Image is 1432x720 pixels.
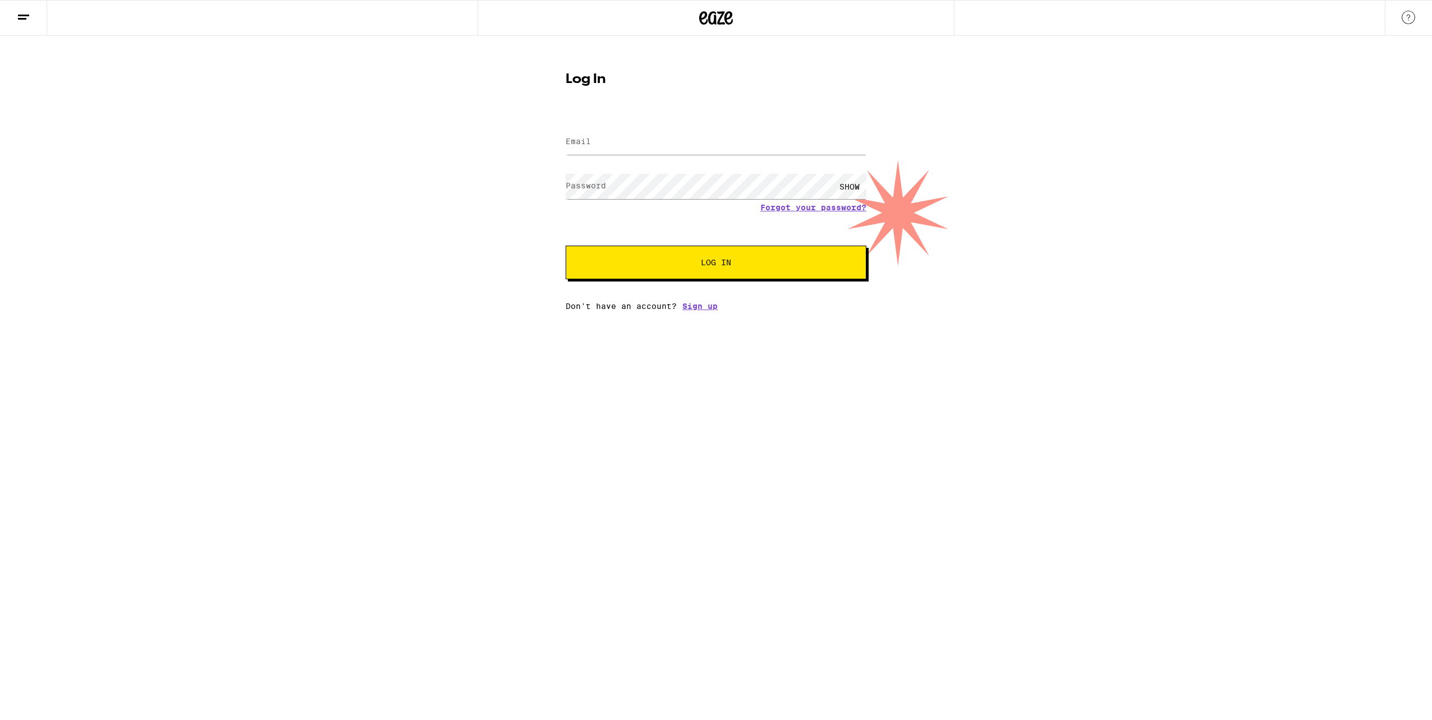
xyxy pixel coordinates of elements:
[701,259,731,266] span: Log In
[566,181,606,190] label: Password
[760,203,866,212] a: Forgot your password?
[682,302,718,311] a: Sign up
[566,130,866,155] input: Email
[566,137,591,146] label: Email
[566,73,866,86] h1: Log In
[566,246,866,279] button: Log In
[566,302,866,311] div: Don't have an account?
[833,174,866,199] div: SHOW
